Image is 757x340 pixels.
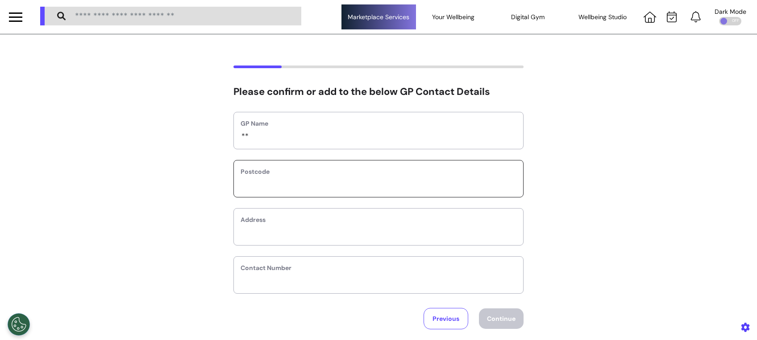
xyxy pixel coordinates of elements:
[241,167,516,176] label: Postcode
[241,215,516,225] label: Address
[566,4,640,29] div: Wellbeing Studio
[424,308,468,329] button: Previous
[341,4,416,29] div: Marketplace Services
[715,8,746,15] div: Dark Mode
[416,4,491,29] div: Your Wellbeing
[719,17,741,25] div: OFF
[241,119,516,128] label: GP Name
[241,263,516,273] label: Contact Number
[479,308,524,329] button: Continue
[233,86,524,98] h2: Please confirm or add to the below GP Contact Details
[491,4,565,29] div: Digital Gym
[8,313,30,336] button: Open Preferences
